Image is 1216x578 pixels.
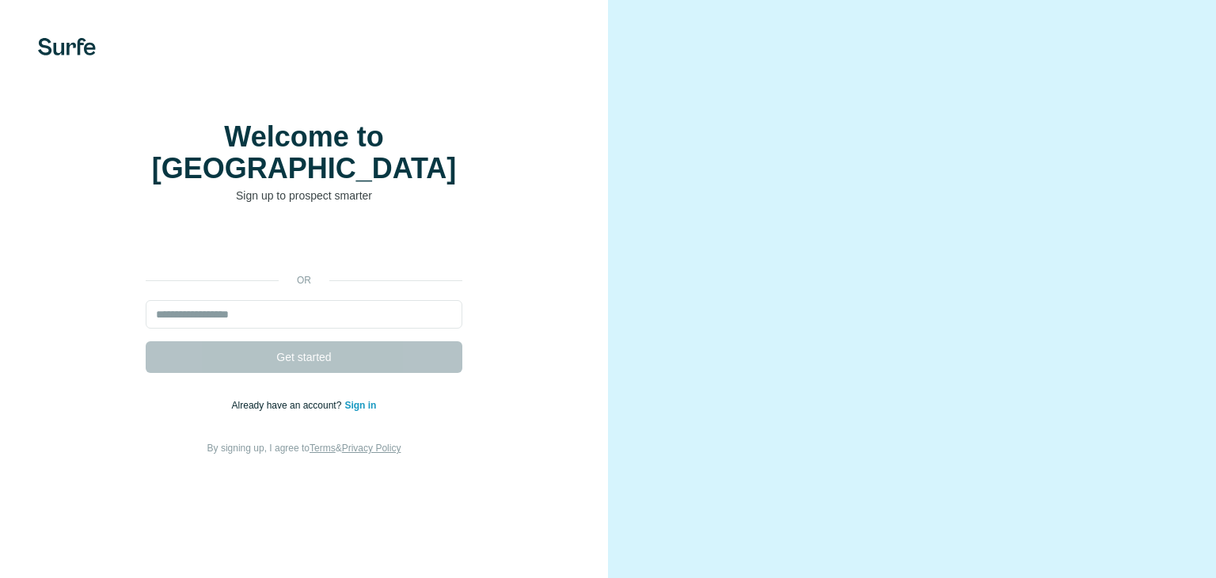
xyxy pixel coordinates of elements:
[232,400,345,411] span: Already have an account?
[207,443,401,454] span: By signing up, I agree to &
[138,227,470,262] iframe: Sign in with Google Button
[344,400,376,411] a: Sign in
[146,121,462,184] h1: Welcome to [GEOGRAPHIC_DATA]
[342,443,401,454] a: Privacy Policy
[146,188,462,203] p: Sign up to prospect smarter
[279,273,329,287] p: or
[38,38,96,55] img: Surfe's logo
[891,16,1200,177] iframe: Sign in with Google Dialog
[310,443,336,454] a: Terms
